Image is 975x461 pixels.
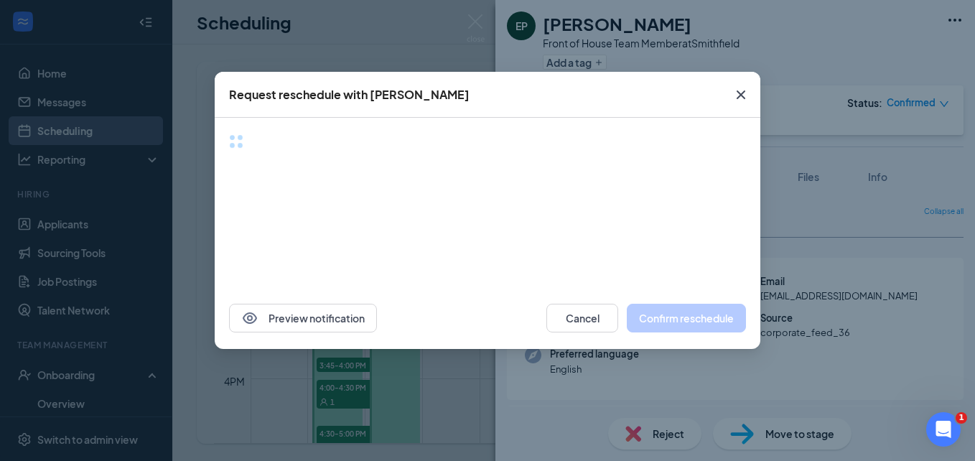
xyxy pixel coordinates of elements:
button: Cancel [546,304,618,332]
button: EyePreview notification [229,304,377,332]
svg: Eye [241,309,258,327]
button: Confirm reschedule [627,304,746,332]
button: Close [722,72,760,118]
span: 1 [956,412,967,424]
iframe: Intercom live chat [926,412,961,447]
svg: Cross [732,86,750,103]
div: Request reschedule with [PERSON_NAME] [229,87,470,103]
